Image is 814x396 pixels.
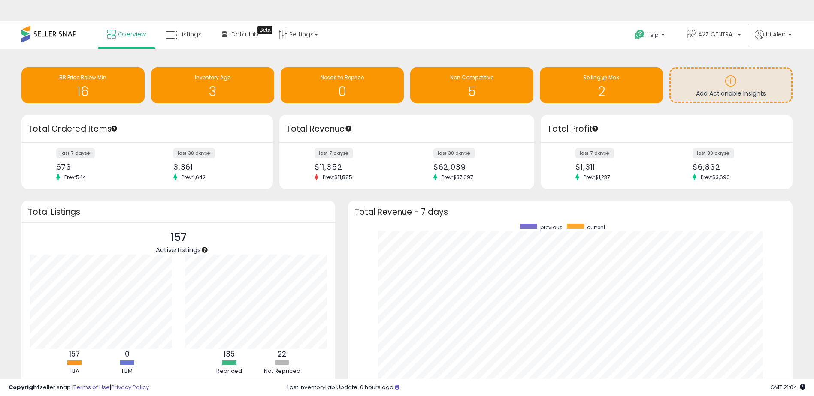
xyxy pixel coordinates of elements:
b: 157 [69,349,80,359]
a: Listings [160,21,208,47]
a: Hi Alen [755,30,792,49]
a: DataHub [215,21,265,47]
div: FBA [49,367,100,375]
span: Prev: $37,697 [437,174,478,181]
a: Privacy Policy [111,383,149,391]
a: Non Competitive 5 [410,67,533,103]
span: Non Competitive [450,74,493,81]
div: Repriced [203,367,255,375]
h3: Total Ordered Items [28,123,266,135]
label: last 7 days [315,148,353,158]
i: Click here to read more about un-synced listings. [395,384,399,390]
div: Tooltip anchor [110,125,118,132]
span: Needs to Reprice [321,74,364,81]
span: previous [540,224,563,231]
div: Tooltip anchor [201,246,209,254]
span: A2Z CENTRAL [698,30,735,39]
p: 157 [156,229,201,246]
h3: Total Listings [28,209,329,215]
span: Overview [118,30,146,39]
div: $6,832 [693,162,778,171]
strong: Copyright [9,383,40,391]
div: Tooltip anchor [257,26,272,34]
span: BB Price Below Min [59,74,106,81]
b: 22 [278,349,286,359]
span: Prev: 1,642 [177,174,210,181]
span: current [587,224,605,231]
div: $1,311 [575,162,660,171]
h1: 5 [415,84,529,99]
label: last 30 days [693,148,734,158]
label: last 7 days [56,148,95,158]
div: FBM [102,367,153,375]
b: 135 [224,349,235,359]
h1: 2 [544,84,659,99]
label: last 30 days [173,148,215,158]
div: 673 [56,162,141,171]
h3: Total Revenue - 7 days [354,209,786,215]
a: BB Price Below Min 16 [21,67,145,103]
span: Inventory Age [195,74,230,81]
div: Not Repriced [256,367,308,375]
span: Active Listings [156,245,201,254]
a: Inventory Age 3 [151,67,274,103]
a: Selling @ Max 2 [540,67,663,103]
h1: 3 [155,84,270,99]
div: Tooltip anchor [345,125,352,132]
span: DataHub [231,30,258,39]
span: 2025-09-15 21:04 GMT [770,383,805,391]
span: Help [647,31,659,39]
div: $11,352 [315,162,401,171]
i: Get Help [634,29,645,40]
h3: Total Revenue [286,123,528,135]
h1: 16 [26,84,140,99]
div: 3,361 [173,162,258,171]
b: 0 [125,349,130,359]
div: $62,039 [433,162,520,171]
span: Add Actionable Insights [696,89,766,98]
h1: 0 [285,84,399,99]
a: Help [628,23,673,49]
span: Prev: 544 [60,174,91,181]
a: Overview [101,21,152,47]
label: last 7 days [575,148,614,158]
a: Needs to Reprice 0 [281,67,404,103]
span: Listings [179,30,202,39]
h3: Total Profit [547,123,786,135]
span: Selling @ Max [583,74,619,81]
div: Last InventoryLab Update: 6 hours ago. [287,384,805,392]
span: Prev: $3,690 [696,174,734,181]
a: Add Actionable Insights [671,69,791,102]
a: A2Z CENTRAL [681,21,747,49]
div: seller snap | | [9,384,149,392]
a: Terms of Use [73,383,110,391]
span: Hi Alen [766,30,786,39]
span: Prev: $11,885 [318,174,357,181]
div: Tooltip anchor [591,125,599,132]
label: last 30 days [433,148,475,158]
a: Settings [272,21,324,47]
span: Prev: $1,237 [579,174,614,181]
